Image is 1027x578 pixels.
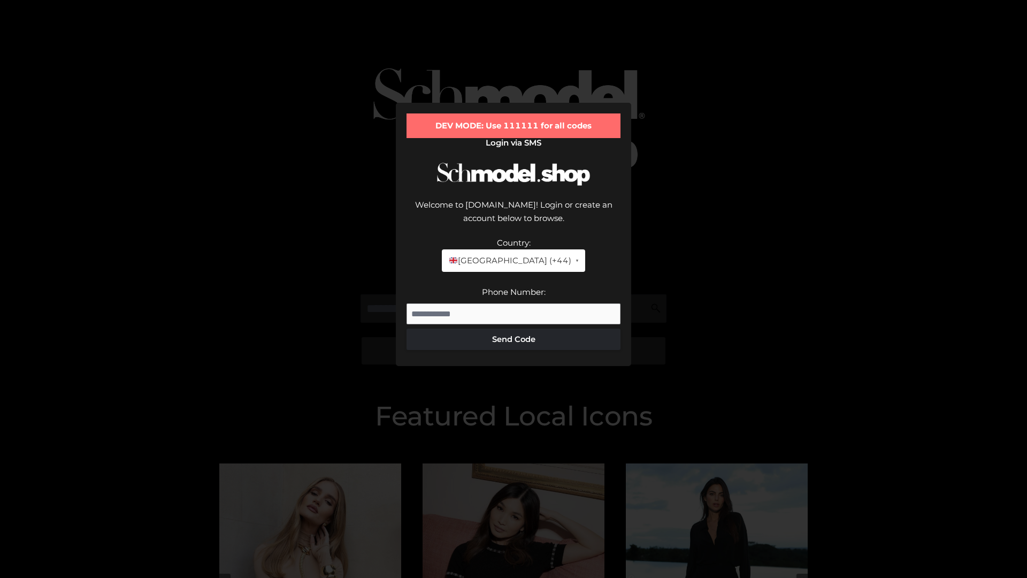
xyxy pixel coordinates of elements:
img: Schmodel Logo [433,153,594,195]
span: [GEOGRAPHIC_DATA] (+44) [448,254,571,268]
button: Send Code [407,329,620,350]
div: DEV MODE: Use 111111 for all codes [407,113,620,138]
label: Country: [497,238,531,248]
label: Phone Number: [482,287,546,297]
img: 🇬🇧 [449,256,457,264]
h2: Login via SMS [407,138,620,148]
div: Welcome to [DOMAIN_NAME]! Login or create an account below to browse. [407,198,620,236]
